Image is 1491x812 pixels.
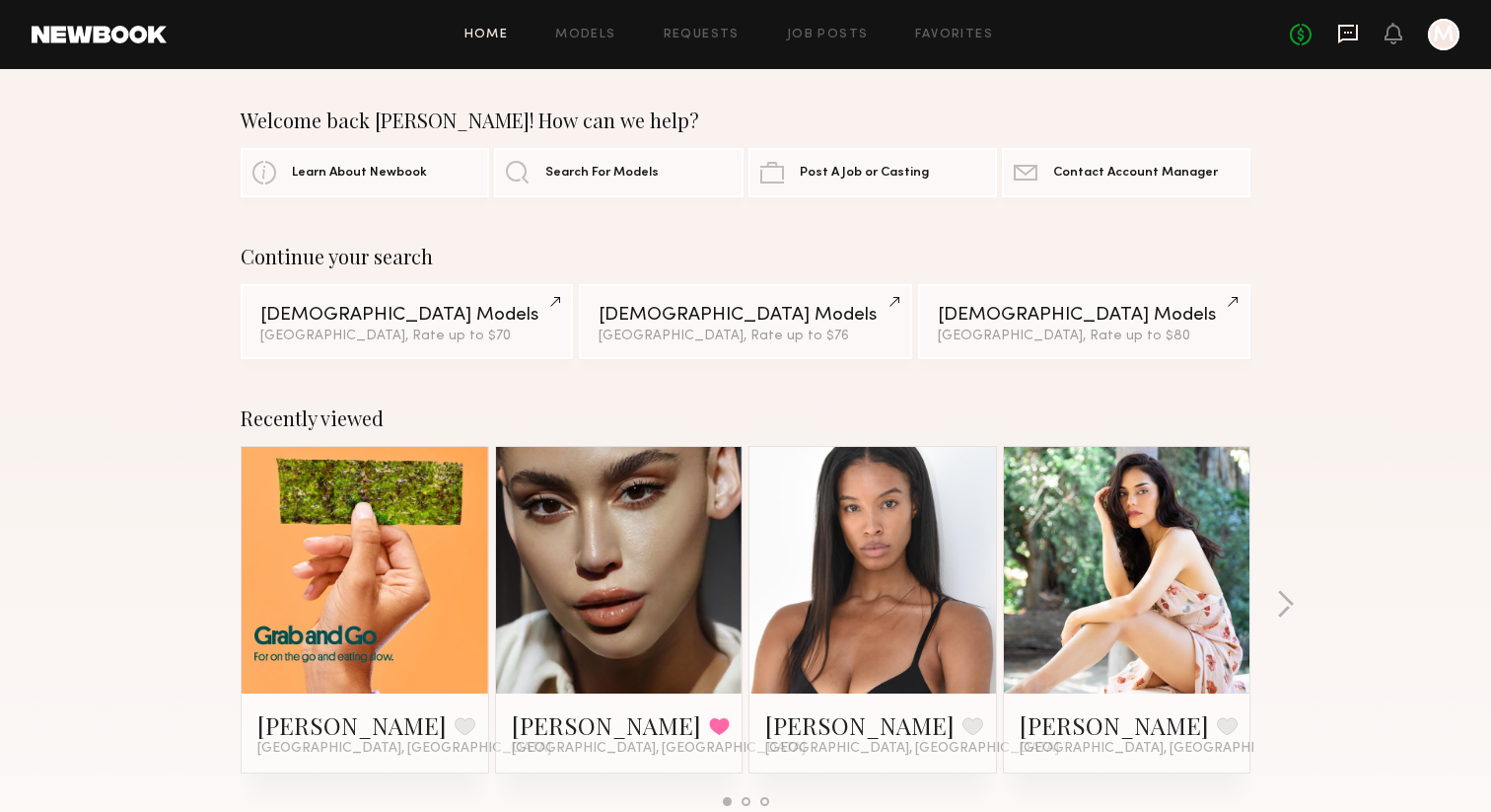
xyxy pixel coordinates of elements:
[938,306,1231,325] div: [DEMOGRAPHIC_DATA] Models
[579,284,911,359] a: [DEMOGRAPHIC_DATA] Models[GEOGRAPHIC_DATA], Rate up to $76
[787,29,869,41] a: Job Posts
[512,741,806,757] span: [GEOGRAPHIC_DATA], [GEOGRAPHIC_DATA]
[1053,167,1218,180] span: Contact Account Manager
[938,330,1231,343] div: [GEOGRAPHIC_DATA], Rate up to $80
[241,406,1250,430] div: Recently viewed
[1020,741,1313,757] span: [GEOGRAPHIC_DATA], [GEOGRAPHIC_DATA]
[512,709,701,741] a: [PERSON_NAME]
[599,306,891,325] div: [DEMOGRAPHIC_DATA] Models
[241,148,489,197] a: Learn About Newbook
[494,148,743,197] a: Search For Models
[545,167,659,180] span: Search For Models
[599,330,891,343] div: [GEOGRAPHIC_DATA], Rate up to $76
[260,306,553,325] div: [DEMOGRAPHIC_DATA] Models
[664,29,740,41] a: Requests
[292,167,427,180] span: Learn About Newbook
[241,109,1250,132] div: Welcome back [PERSON_NAME]! How can we help?
[1428,19,1459,50] a: M
[464,29,509,41] a: Home
[765,741,1059,757] span: [GEOGRAPHIC_DATA], [GEOGRAPHIC_DATA]
[241,284,573,359] a: [DEMOGRAPHIC_DATA] Models[GEOGRAPHIC_DATA], Rate up to $70
[915,29,993,41] a: Favorites
[241,245,1250,268] div: Continue your search
[1020,709,1209,741] a: [PERSON_NAME]
[765,709,955,741] a: [PERSON_NAME]
[800,167,929,180] span: Post A Job or Casting
[260,330,553,343] div: [GEOGRAPHIC_DATA], Rate up to $70
[257,741,551,757] span: [GEOGRAPHIC_DATA], [GEOGRAPHIC_DATA]
[918,284,1250,359] a: [DEMOGRAPHIC_DATA] Models[GEOGRAPHIC_DATA], Rate up to $80
[257,709,447,741] a: [PERSON_NAME]
[1002,148,1250,197] a: Contact Account Manager
[555,29,615,41] a: Models
[748,148,997,197] a: Post A Job or Casting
